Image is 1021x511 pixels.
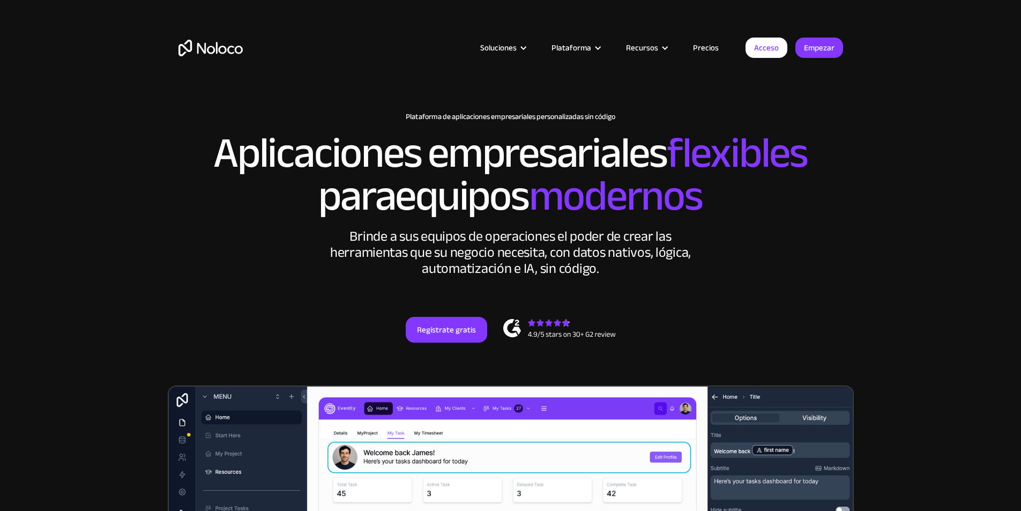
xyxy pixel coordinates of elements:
font: Plataforma [552,40,591,55]
div: Soluciones [467,41,538,55]
font: Aplicaciones empresariales [213,113,667,193]
a: hogar [178,40,243,56]
font: para [318,156,395,236]
font: Empezar [804,40,834,55]
font: modernos [529,156,703,236]
a: Empezar [795,38,843,58]
font: equipos [395,156,528,236]
font: flexibles [667,113,808,193]
div: Recursos [613,41,680,55]
font: Recursos [626,40,658,55]
a: Acceso [746,38,787,58]
font: Acceso [754,40,779,55]
font: Brinde a sus equipos de operaciones el poder de crear las herramientas que su negocio necesita, c... [330,223,691,282]
a: Regístrate gratis [406,317,487,343]
font: Soluciones [480,40,517,55]
a: Precios [680,41,732,55]
font: Precios [693,40,719,55]
font: Plataforma de aplicaciones empresariales personalizadas sin código [406,109,615,124]
font: Regístrate gratis [417,322,476,337]
div: Plataforma [538,41,613,55]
